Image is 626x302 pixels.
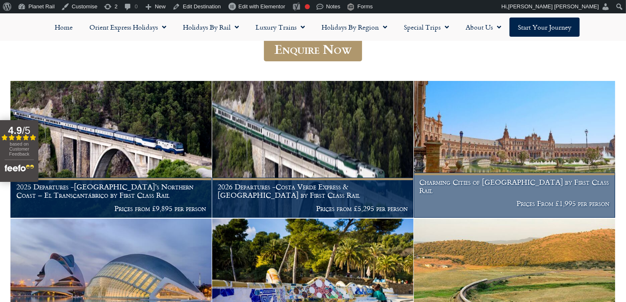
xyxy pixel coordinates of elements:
a: Special Trips [395,18,457,37]
a: Holidays by Rail [175,18,247,37]
div: Focus keyphrase not set [305,4,310,9]
a: Start your Journey [509,18,580,37]
a: Enquire Now [264,37,362,62]
a: Orient Express Holidays [81,18,175,37]
p: Prices from £5,295 per person [218,204,408,213]
p: Prices from £9,895 per person [16,204,206,213]
span: Edit with Elementor [238,3,285,10]
nav: Menu [4,18,622,37]
h1: 2025 Departures -[GEOGRAPHIC_DATA]’s Northern Coast – El Transcantábrico by First Class Rail [16,183,206,199]
a: 2026 Departures -Costa Verde Express & [GEOGRAPHIC_DATA] by First Class Rail Prices from £5,295 p... [212,81,414,218]
a: Charming Cities of [GEOGRAPHIC_DATA] by First Class Rail Prices From £1,995 per person [414,81,616,218]
a: Holidays by Region [313,18,395,37]
a: Luxury Trains [247,18,313,37]
p: Prices From £1,995 per person [419,199,609,208]
h1: Charming Cities of [GEOGRAPHIC_DATA] by First Class Rail [419,178,609,194]
a: About Us [457,18,509,37]
a: Home [46,18,81,37]
span: [PERSON_NAME] [PERSON_NAME] [508,3,599,10]
a: 2025 Departures -[GEOGRAPHIC_DATA]’s Northern Coast – El Transcantábrico by First Class Rail Pric... [10,81,212,218]
h1: 2026 Departures -Costa Verde Express & [GEOGRAPHIC_DATA] by First Class Rail [218,183,408,199]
